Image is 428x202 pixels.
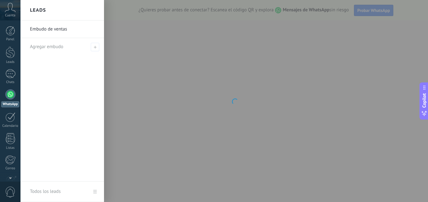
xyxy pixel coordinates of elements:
h2: Leads [30,0,46,20]
div: Listas [1,146,20,150]
span: Copilot [421,93,427,108]
div: Chats [1,80,20,84]
a: Todos los leads [20,182,104,202]
a: Embudo de ventas [30,20,98,38]
div: Panel [1,37,20,42]
span: Cuenta [5,14,15,18]
span: Agregar embudo [91,43,99,51]
div: Leads [1,60,20,64]
div: Todos los leads [30,183,61,200]
div: WhatsApp [1,101,19,107]
div: Correo [1,166,20,171]
div: Calendario [1,124,20,128]
span: Agregar embudo [30,44,63,50]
